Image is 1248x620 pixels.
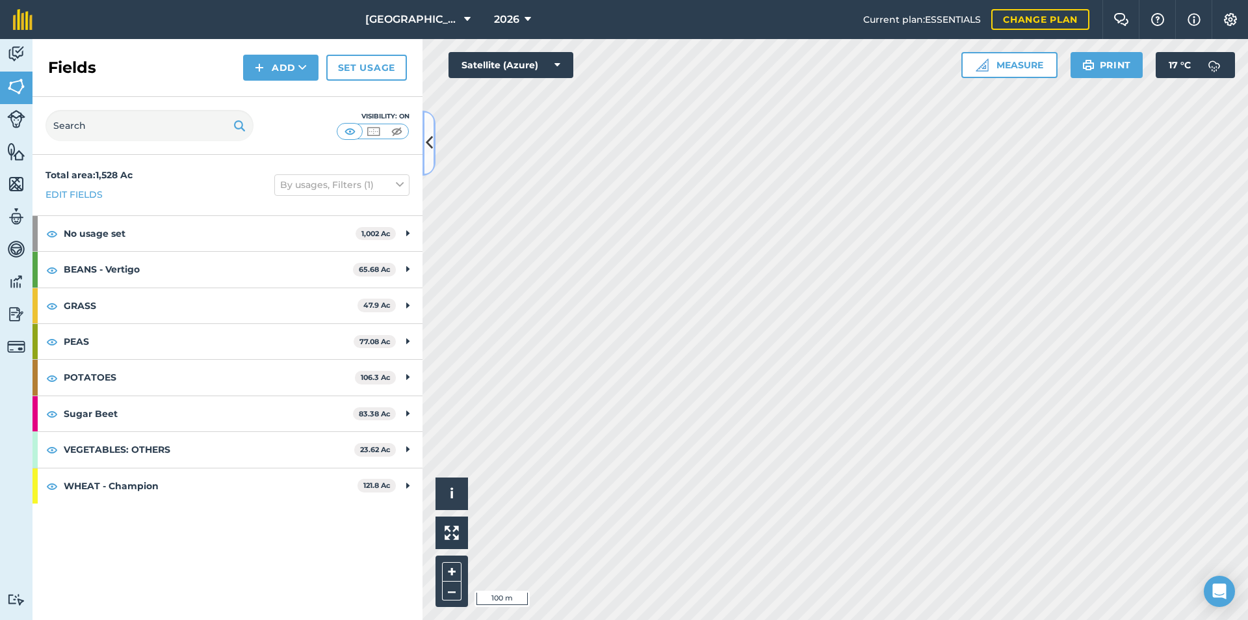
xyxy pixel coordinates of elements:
div: Sugar Beet83.38 Ac [32,396,422,431]
img: A question mark icon [1150,13,1165,26]
span: 17 ° C [1169,52,1191,78]
img: A cog icon [1223,13,1238,26]
strong: POTATOES [64,360,355,395]
img: svg+xml;base64,PD94bWwgdmVyc2lvbj0iMS4wIiBlbmNvZGluZz0idXRmLTgiPz4KPCEtLSBHZW5lcmF0b3I6IEFkb2JlIE... [7,207,25,226]
button: Satellite (Azure) [448,52,573,78]
div: WHEAT - Champion121.8 Ac [32,468,422,504]
button: Add [243,55,318,81]
img: svg+xml;base64,PHN2ZyB4bWxucz0iaHR0cDovL3d3dy53My5vcmcvMjAwMC9zdmciIHdpZHRoPSIxOCIgaGVpZ2h0PSIyNC... [46,442,58,457]
strong: 65.68 Ac [359,265,391,274]
img: svg+xml;base64,PD94bWwgdmVyc2lvbj0iMS4wIiBlbmNvZGluZz0idXRmLTgiPz4KPCEtLSBHZW5lcmF0b3I6IEFkb2JlIE... [7,304,25,324]
img: svg+xml;base64,PHN2ZyB4bWxucz0iaHR0cDovL3d3dy53My5vcmcvMjAwMC9zdmciIHdpZHRoPSIxOCIgaGVpZ2h0PSIyNC... [46,298,58,314]
img: svg+xml;base64,PD94bWwgdmVyc2lvbj0iMS4wIiBlbmNvZGluZz0idXRmLTgiPz4KPCEtLSBHZW5lcmF0b3I6IEFkb2JlIE... [7,44,25,64]
span: [GEOGRAPHIC_DATA] [365,12,459,27]
img: svg+xml;base64,PHN2ZyB4bWxucz0iaHR0cDovL3d3dy53My5vcmcvMjAwMC9zdmciIHdpZHRoPSI1NiIgaGVpZ2h0PSI2MC... [7,174,25,194]
a: Edit fields [45,187,103,202]
button: i [435,478,468,510]
strong: 1,002 Ac [361,229,391,238]
button: Measure [961,52,1058,78]
img: svg+xml;base64,PD94bWwgdmVyc2lvbj0iMS4wIiBlbmNvZGluZz0idXRmLTgiPz4KPCEtLSBHZW5lcmF0b3I6IEFkb2JlIE... [7,272,25,291]
strong: 83.38 Ac [359,409,391,418]
img: svg+xml;base64,PD94bWwgdmVyc2lvbj0iMS4wIiBlbmNvZGluZz0idXRmLTgiPz4KPCEtLSBHZW5lcmF0b3I6IEFkb2JlIE... [7,338,25,356]
h2: Fields [48,57,96,78]
img: svg+xml;base64,PHN2ZyB4bWxucz0iaHR0cDovL3d3dy53My5vcmcvMjAwMC9zdmciIHdpZHRoPSIxOCIgaGVpZ2h0PSIyNC... [46,334,58,349]
strong: GRASS [64,288,357,323]
img: svg+xml;base64,PHN2ZyB4bWxucz0iaHR0cDovL3d3dy53My5vcmcvMjAwMC9zdmciIHdpZHRoPSI1MCIgaGVpZ2h0PSI0MC... [365,125,382,138]
img: svg+xml;base64,PHN2ZyB4bWxucz0iaHR0cDovL3d3dy53My5vcmcvMjAwMC9zdmciIHdpZHRoPSIxNyIgaGVpZ2h0PSIxNy... [1188,12,1201,27]
span: 2026 [494,12,519,27]
img: svg+xml;base64,PD94bWwgdmVyc2lvbj0iMS4wIiBlbmNvZGluZz0idXRmLTgiPz4KPCEtLSBHZW5lcmF0b3I6IEFkb2JlIE... [7,239,25,259]
div: Open Intercom Messenger [1204,576,1235,607]
img: svg+xml;base64,PHN2ZyB4bWxucz0iaHR0cDovL3d3dy53My5vcmcvMjAwMC9zdmciIHdpZHRoPSI1NiIgaGVpZ2h0PSI2MC... [7,77,25,96]
div: VEGETABLES: OTHERS23.62 Ac [32,432,422,467]
img: svg+xml;base64,PHN2ZyB4bWxucz0iaHR0cDovL3d3dy53My5vcmcvMjAwMC9zdmciIHdpZHRoPSIxOCIgaGVpZ2h0PSIyNC... [46,262,58,278]
img: svg+xml;base64,PD94bWwgdmVyc2lvbj0iMS4wIiBlbmNvZGluZz0idXRmLTgiPz4KPCEtLSBHZW5lcmF0b3I6IEFkb2JlIE... [7,593,25,606]
img: svg+xml;base64,PD94bWwgdmVyc2lvbj0iMS4wIiBlbmNvZGluZz0idXRmLTgiPz4KPCEtLSBHZW5lcmF0b3I6IEFkb2JlIE... [1201,52,1227,78]
img: svg+xml;base64,PHN2ZyB4bWxucz0iaHR0cDovL3d3dy53My5vcmcvMjAwMC9zdmciIHdpZHRoPSI1NiIgaGVpZ2h0PSI2MC... [7,142,25,161]
strong: 77.08 Ac [359,337,391,346]
button: Print [1071,52,1143,78]
strong: PEAS [64,324,354,359]
img: svg+xml;base64,PHN2ZyB4bWxucz0iaHR0cDovL3d3dy53My5vcmcvMjAwMC9zdmciIHdpZHRoPSIxOCIgaGVpZ2h0PSIyNC... [46,370,58,386]
div: No usage set1,002 Ac [32,216,422,251]
img: svg+xml;base64,PHN2ZyB4bWxucz0iaHR0cDovL3d3dy53My5vcmcvMjAwMC9zdmciIHdpZHRoPSIxOCIgaGVpZ2h0PSIyNC... [46,406,58,422]
strong: WHEAT - Champion [64,468,357,504]
button: By usages, Filters (1) [274,174,409,195]
strong: No usage set [64,216,356,251]
img: svg+xml;base64,PHN2ZyB4bWxucz0iaHR0cDovL3d3dy53My5vcmcvMjAwMC9zdmciIHdpZHRoPSIxOSIgaGVpZ2h0PSIyNC... [1082,57,1095,73]
div: GRASS47.9 Ac [32,288,422,323]
div: POTATOES106.3 Ac [32,360,422,395]
div: BEANS - Vertigo65.68 Ac [32,252,422,287]
strong: 47.9 Ac [363,301,391,310]
img: Four arrows, one pointing top left, one top right, one bottom right and the last bottom left [445,526,459,540]
img: svg+xml;base64,PHN2ZyB4bWxucz0iaHR0cDovL3d3dy53My5vcmcvMjAwMC9zdmciIHdpZHRoPSI1MCIgaGVpZ2h0PSI0MC... [389,125,405,138]
strong: BEANS - Vertigo [64,252,353,287]
div: PEAS77.08 Ac [32,324,422,359]
strong: 121.8 Ac [363,481,391,490]
img: svg+xml;base64,PHN2ZyB4bWxucz0iaHR0cDovL3d3dy53My5vcmcvMjAwMC9zdmciIHdpZHRoPSIxOSIgaGVpZ2h0PSIyNC... [233,118,246,133]
strong: Sugar Beet [64,396,353,431]
span: i [450,485,454,502]
img: svg+xml;base64,PHN2ZyB4bWxucz0iaHR0cDovL3d3dy53My5vcmcvMjAwMC9zdmciIHdpZHRoPSIxNCIgaGVpZ2h0PSIyNC... [255,60,264,75]
img: svg+xml;base64,PHN2ZyB4bWxucz0iaHR0cDovL3d3dy53My5vcmcvMjAwMC9zdmciIHdpZHRoPSI1MCIgaGVpZ2h0PSI0MC... [342,125,358,138]
a: Change plan [991,9,1089,30]
a: Set usage [326,55,407,81]
img: svg+xml;base64,PHN2ZyB4bWxucz0iaHR0cDovL3d3dy53My5vcmcvMjAwMC9zdmciIHdpZHRoPSIxOCIgaGVpZ2h0PSIyNC... [46,226,58,241]
input: Search [45,110,253,141]
strong: VEGETABLES: OTHERS [64,432,354,467]
strong: Total area : 1,528 Ac [45,169,133,181]
button: – [442,582,461,600]
img: svg+xml;base64,PD94bWwgdmVyc2lvbj0iMS4wIiBlbmNvZGluZz0idXRmLTgiPz4KPCEtLSBHZW5lcmF0b3I6IEFkb2JlIE... [7,110,25,128]
img: Ruler icon [976,59,989,72]
div: Visibility: On [337,111,409,122]
span: Current plan : ESSENTIALS [863,12,981,27]
button: + [442,562,461,582]
img: svg+xml;base64,PHN2ZyB4bWxucz0iaHR0cDovL3d3dy53My5vcmcvMjAwMC9zdmciIHdpZHRoPSIxOCIgaGVpZ2h0PSIyNC... [46,478,58,494]
img: Two speech bubbles overlapping with the left bubble in the forefront [1113,13,1129,26]
strong: 23.62 Ac [360,445,391,454]
img: fieldmargin Logo [13,9,32,30]
button: 17 °C [1156,52,1235,78]
strong: 106.3 Ac [361,373,391,382]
